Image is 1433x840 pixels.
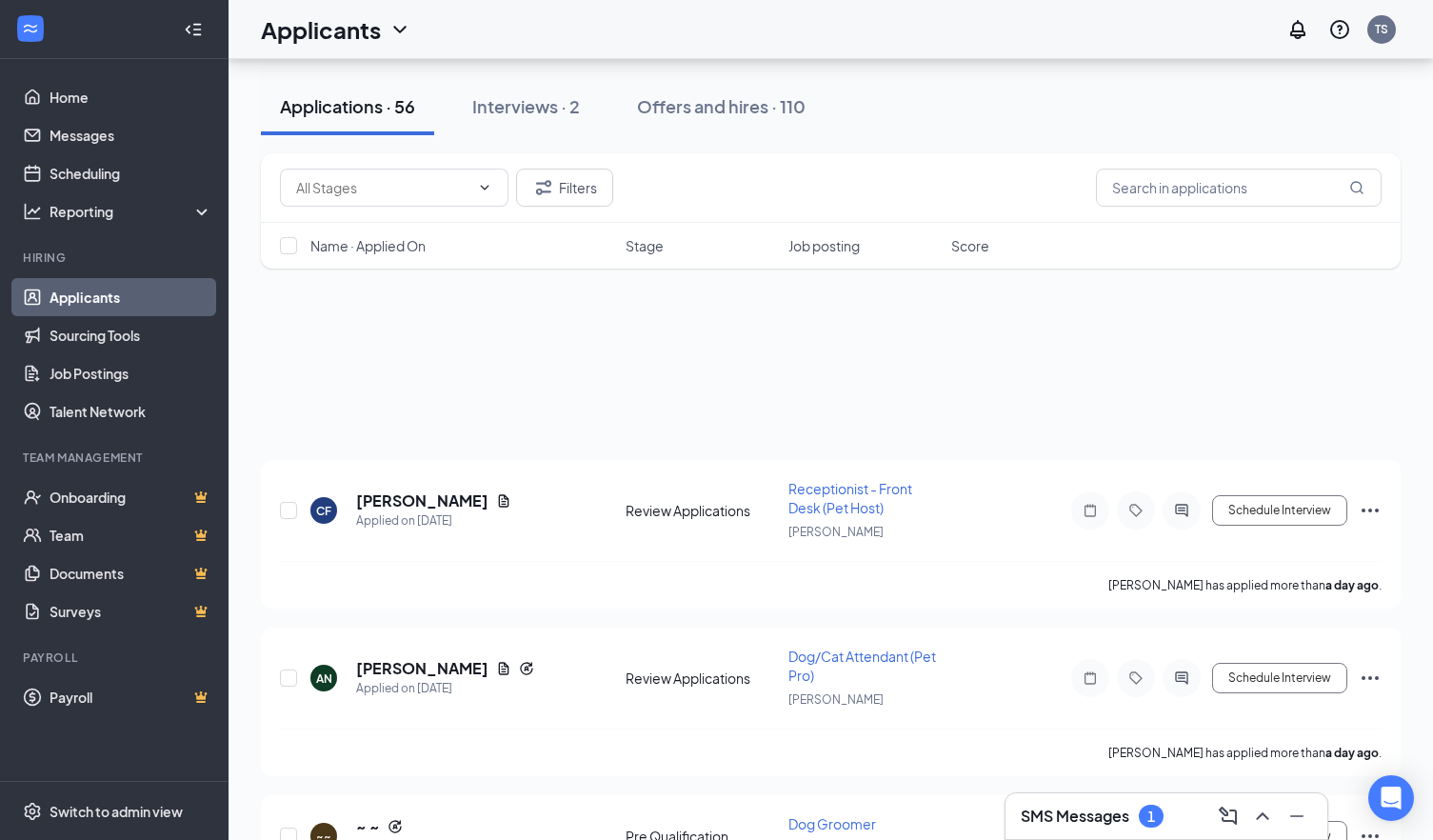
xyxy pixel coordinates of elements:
[637,94,806,118] div: Offers and hires · 110
[50,592,212,630] a: SurveysCrown
[50,516,212,554] a: TeamCrown
[388,18,411,41] svg: ChevronDown
[1217,805,1240,828] svg: ComposeMessage
[50,678,212,716] a: PayrollCrown
[1368,775,1414,821] div: Open Intercom Messenger
[1213,801,1244,831] button: ComposeMessage
[1170,670,1193,686] svg: ActiveChat
[23,802,42,821] svg: Settings
[626,236,664,255] span: Stage
[1170,503,1193,518] svg: ActiveChat
[788,692,884,707] span: [PERSON_NAME]
[50,202,213,221] div: Reporting
[1021,806,1129,827] h3: SMS Messages
[788,236,860,255] span: Job posting
[356,490,488,511] h5: [PERSON_NAME]
[23,650,209,666] div: Payroll
[1079,503,1102,518] svg: Note
[50,154,212,192] a: Scheduling
[50,354,212,392] a: Job Postings
[496,661,511,676] svg: Document
[356,511,511,530] div: Applied on [DATE]
[1125,503,1147,518] svg: Tag
[356,679,534,698] div: Applied on [DATE]
[50,554,212,592] a: DocumentsCrown
[356,658,488,679] h5: [PERSON_NAME]
[50,78,212,116] a: Home
[316,670,332,687] div: AN
[356,816,380,837] h5: ~ ~
[1108,745,1382,761] p: [PERSON_NAME] has applied more than .
[1251,805,1274,828] svg: ChevronUp
[50,316,212,354] a: Sourcing Tools
[1349,180,1364,195] svg: MagnifyingGlass
[50,116,212,154] a: Messages
[1359,667,1382,690] svg: Ellipses
[1328,18,1351,41] svg: QuestionInfo
[388,819,403,834] svg: Reapply
[788,480,912,516] span: Receptionist - Front Desk (Pet Host)
[50,392,212,430] a: Talent Network
[1212,495,1347,526] button: Schedule Interview
[280,94,415,118] div: Applications · 56
[23,250,209,266] div: Hiring
[472,94,580,118] div: Interviews · 2
[50,278,212,316] a: Applicants
[1247,801,1278,831] button: ChevronUp
[1286,18,1309,41] svg: Notifications
[21,19,40,38] svg: WorkstreamLogo
[23,202,42,221] svg: Analysis
[1325,578,1379,592] b: a day ago
[1375,21,1388,37] div: TS
[1079,670,1102,686] svg: Note
[1282,801,1312,831] button: Minimize
[1359,499,1382,522] svg: Ellipses
[1147,809,1155,825] div: 1
[516,169,613,207] button: Filter Filters
[1212,663,1347,693] button: Schedule Interview
[184,20,203,39] svg: Collapse
[296,177,469,198] input: All Stages
[1285,805,1308,828] svg: Minimize
[1325,746,1379,760] b: a day ago
[50,478,212,516] a: OnboardingCrown
[788,815,876,832] span: Dog Groomer
[626,501,777,520] div: Review Applications
[1096,169,1382,207] input: Search in applications
[1125,670,1147,686] svg: Tag
[532,176,555,199] svg: Filter
[316,503,331,519] div: CF
[1108,577,1382,593] p: [PERSON_NAME] has applied more than .
[788,648,936,684] span: Dog/Cat Attendant (Pet Pro)
[50,802,183,821] div: Switch to admin view
[519,661,534,676] svg: Reapply
[23,450,209,466] div: Team Management
[788,525,884,539] span: [PERSON_NAME]
[626,669,777,688] div: Review Applications
[496,493,511,509] svg: Document
[477,180,492,195] svg: ChevronDown
[310,236,426,255] span: Name · Applied On
[951,236,989,255] span: Score
[261,13,381,46] h1: Applicants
